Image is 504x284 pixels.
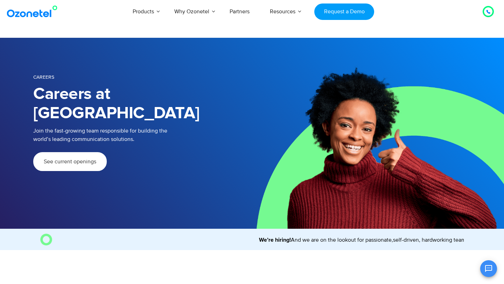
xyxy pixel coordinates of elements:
[55,236,464,244] marquee: And we are on the lookout for passionate,self-driven, hardworking team members to join us. Come, ...
[314,3,374,20] a: Request a Demo
[33,85,252,123] h1: Careers at [GEOGRAPHIC_DATA]
[40,234,52,246] img: O Image
[246,237,278,243] strong: We’re hiring!
[44,159,96,164] span: See current openings
[33,127,241,143] p: Join the fast-growing team responsible for building the world’s leading communication solutions.
[33,152,107,171] a: See current openings
[480,260,497,277] button: Open chat
[33,74,54,80] span: Careers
